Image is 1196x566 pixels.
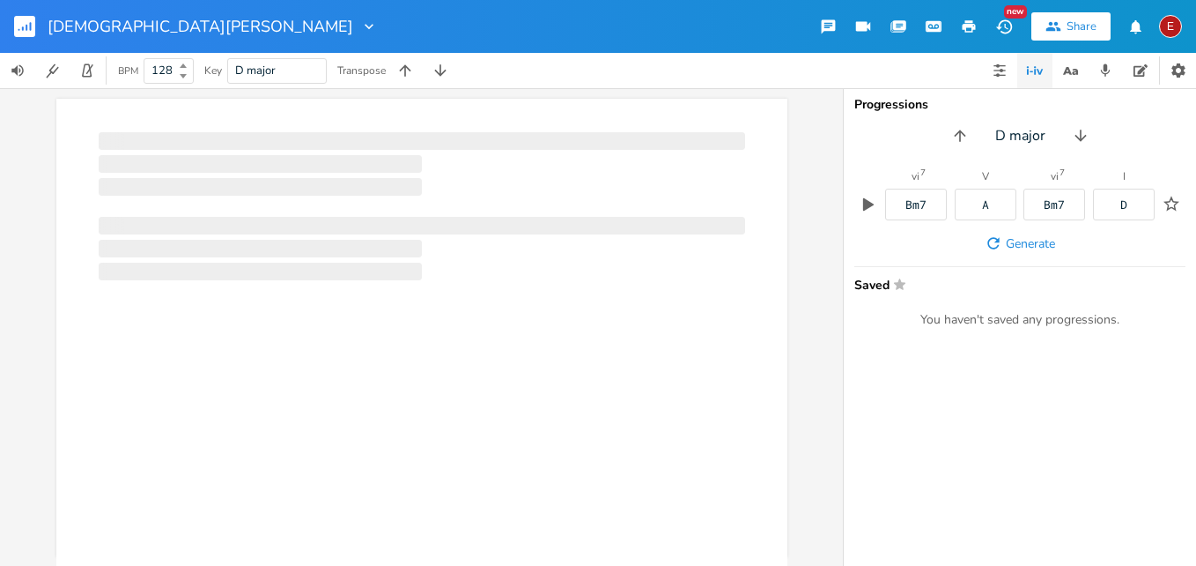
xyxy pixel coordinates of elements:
[920,168,926,177] sup: 7
[1159,15,1182,38] div: ECMcCready
[337,65,386,76] div: Transpose
[1004,5,1027,19] div: New
[978,227,1062,259] button: Generate
[982,171,989,182] div: V
[1067,19,1096,34] div: Share
[48,19,353,34] span: [DEMOGRAPHIC_DATA][PERSON_NAME]
[1123,171,1126,182] div: I
[854,278,1175,291] span: Saved
[204,65,222,76] div: Key
[235,63,276,78] span: D major
[1159,6,1182,47] button: E
[982,199,989,211] div: A
[1059,168,1065,177] sup: 7
[118,66,138,76] div: BPM
[1051,171,1059,182] div: vi
[854,312,1185,328] div: You haven't saved any progressions.
[986,11,1022,42] button: New
[1044,199,1065,211] div: Bm7
[905,199,927,211] div: Bm7
[912,171,919,182] div: vi
[1031,12,1111,41] button: Share
[1006,235,1055,252] span: Generate
[1120,199,1127,211] div: D
[995,126,1045,146] span: D major
[854,99,1185,111] div: Progressions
